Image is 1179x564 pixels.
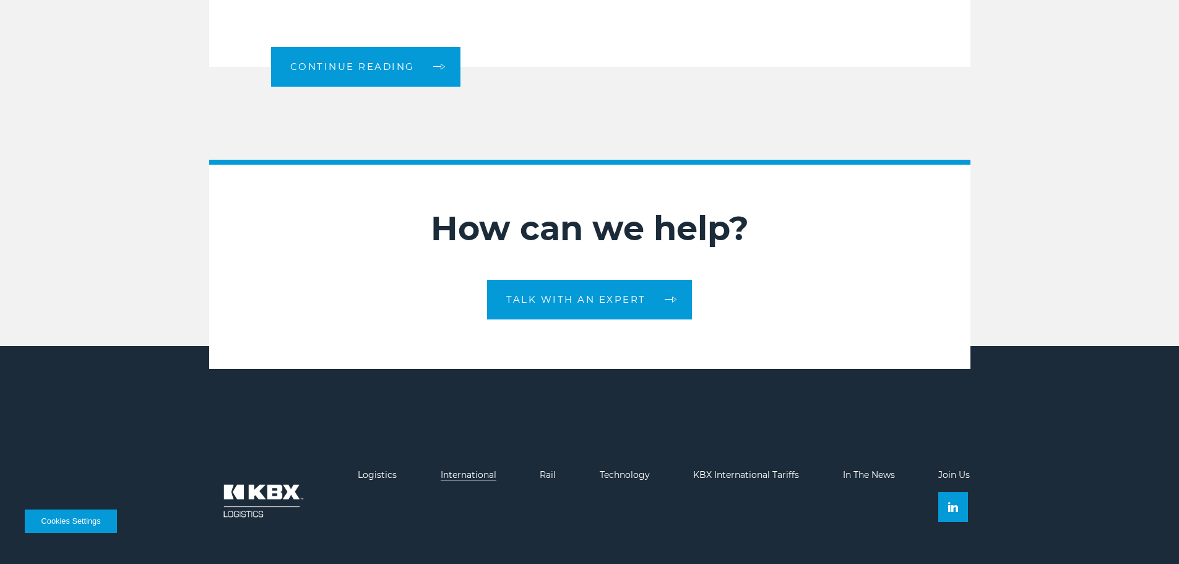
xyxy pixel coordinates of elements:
[271,47,460,87] a: Continue Reading arrow arrow
[600,469,650,480] a: Technology
[209,470,314,532] img: kbx logo
[25,510,117,533] button: Cookies Settings
[487,280,692,319] a: Talk With An Expert arrow arrow
[290,62,415,71] span: Continue Reading
[540,469,556,480] a: Rail
[843,469,895,480] a: In The News
[441,469,496,480] a: International
[938,469,970,480] a: Join Us
[693,469,799,480] a: KBX International Tariffs
[358,469,397,480] a: Logistics
[948,502,958,512] img: Linkedin
[209,208,970,249] h2: How can we help?
[1117,505,1179,564] iframe: Chat Widget
[506,295,646,304] span: Talk With An Expert
[1117,505,1179,564] div: Widget de chat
